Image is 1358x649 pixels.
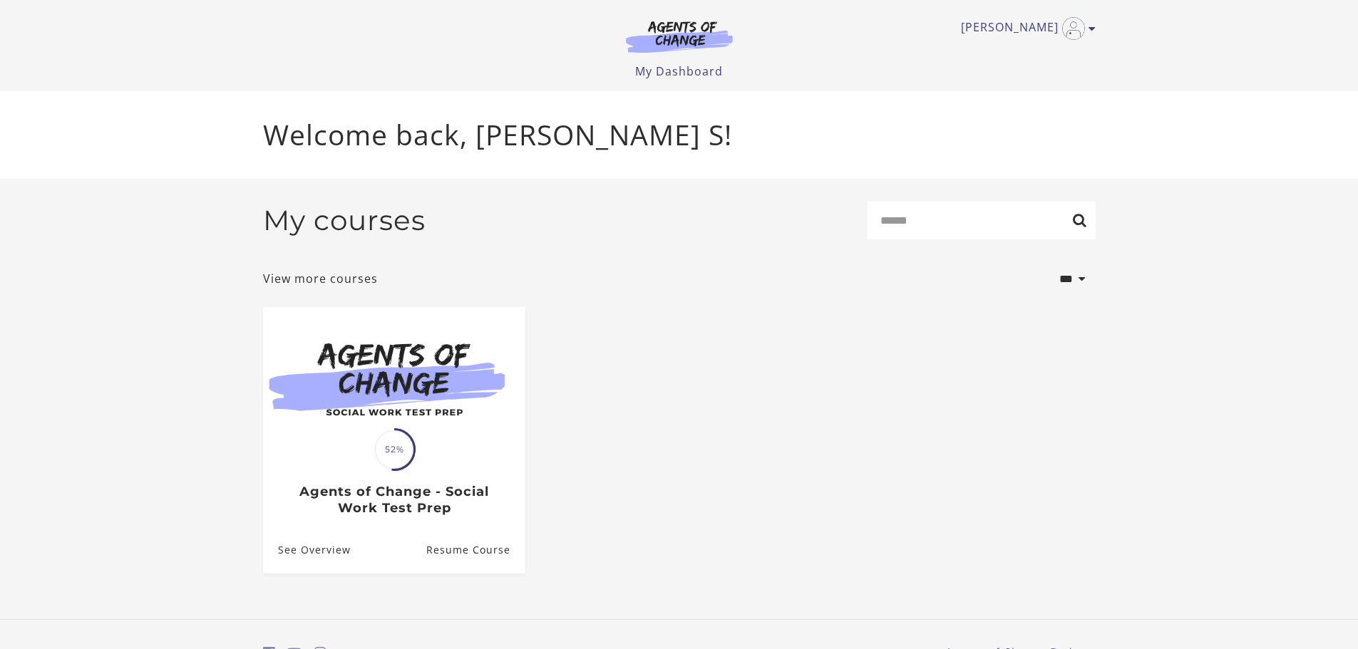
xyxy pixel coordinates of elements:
img: Agents of Change Logo [611,20,748,53]
span: 52% [375,430,413,469]
h3: Agents of Change - Social Work Test Prep [278,484,510,516]
a: View more courses [263,270,378,287]
a: Toggle menu [961,17,1089,40]
p: Welcome back, [PERSON_NAME] S! [263,114,1096,156]
a: Agents of Change - Social Work Test Prep: Resume Course [426,527,525,573]
a: My Dashboard [635,63,723,79]
h2: My courses [263,204,426,237]
a: Agents of Change - Social Work Test Prep: See Overview [263,527,351,573]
